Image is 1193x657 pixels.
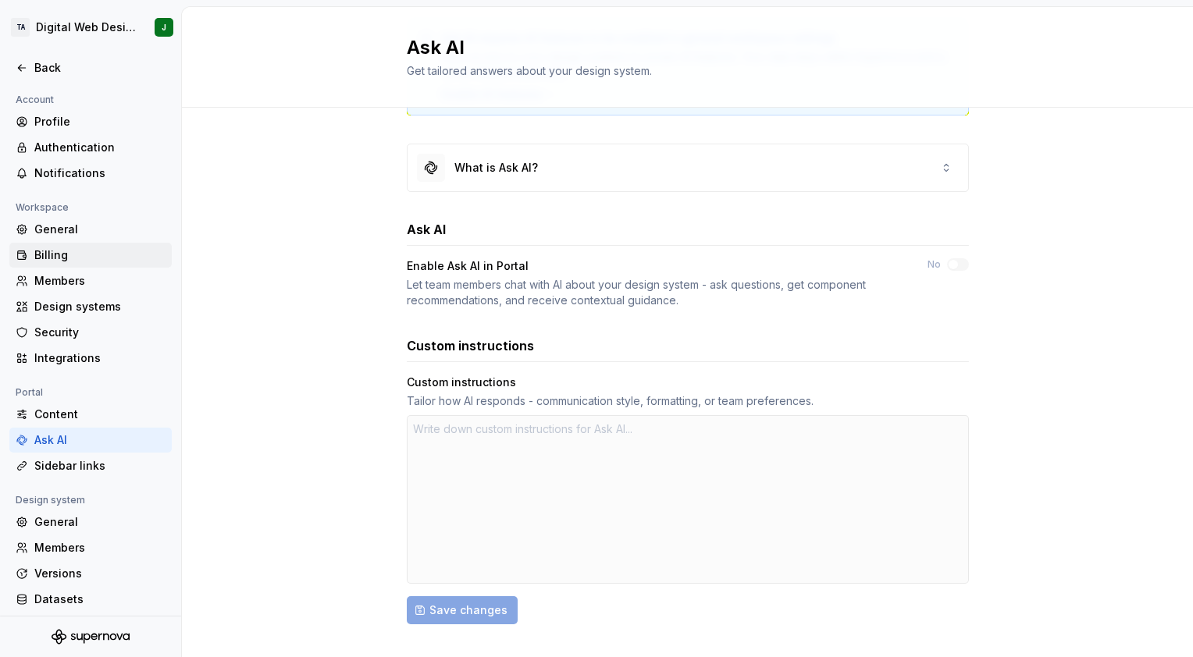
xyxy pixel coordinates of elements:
a: Members [9,268,172,293]
a: Authentication [9,135,172,160]
div: TA [11,18,30,37]
div: Account [9,91,60,109]
div: Content [34,407,166,422]
div: Let team members chat with AI about your design system - ask questions, get component recommendat... [407,277,899,308]
svg: Supernova Logo [52,629,130,645]
div: Members [34,273,166,289]
div: Billing [34,247,166,263]
button: TADigital Web DesignJ [3,10,178,44]
div: Custom instructions [407,375,516,390]
a: General [9,217,172,242]
div: Design system [9,491,91,510]
div: General [34,514,166,530]
div: Back [34,60,166,76]
div: Digital Web Design [36,20,136,35]
a: Content [9,402,172,427]
h3: Custom instructions [407,336,534,355]
div: Enable Ask AI in Portal [407,258,529,274]
div: Profile [34,114,166,130]
div: Sidebar links [34,458,166,474]
a: Versions [9,561,172,586]
a: Ask AI [9,428,172,453]
a: Billing [9,243,172,268]
div: Ask AI [34,432,166,448]
div: Notifications [34,165,166,181]
a: Back [9,55,172,80]
div: What is Ask AI? [454,160,538,176]
a: Datasets [9,587,172,612]
span: Get tailored answers about your design system. [407,64,652,77]
div: J [162,21,166,34]
a: Security [9,320,172,345]
h3: Ask AI [407,220,446,239]
div: Security [34,325,166,340]
a: Members [9,535,172,560]
div: Design systems [34,299,166,314]
div: Datasets [34,591,166,607]
div: General [34,222,166,237]
div: Portal [9,383,49,402]
a: Notifications [9,161,172,186]
div: Integrations [34,350,166,366]
label: No [928,258,941,271]
div: Workspace [9,198,75,217]
a: Sidebar links [9,453,172,478]
a: Design systems [9,294,172,319]
div: Tailor how AI responds - communication style, formatting, or team preferences. [407,393,969,409]
a: Documentation [9,613,172,637]
div: Members [34,540,166,556]
a: General [9,510,172,534]
a: Profile [9,109,172,134]
h2: Ask AI [407,35,950,60]
div: Authentication [34,140,166,155]
div: Versions [34,566,166,581]
a: Integrations [9,346,172,371]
